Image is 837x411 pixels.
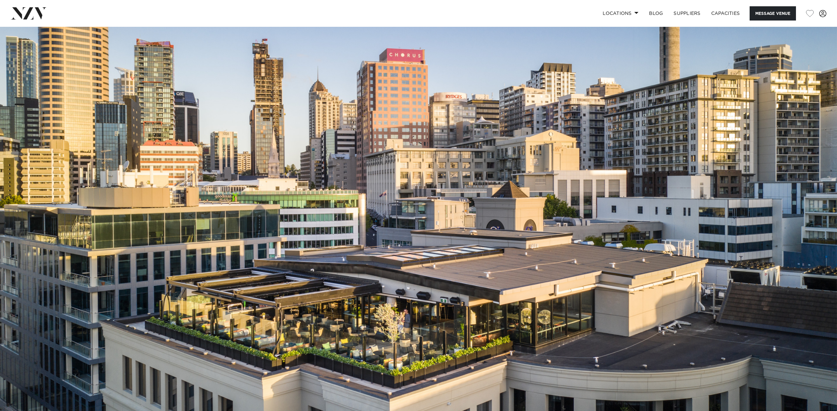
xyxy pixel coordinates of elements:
a: BLOG [644,6,668,21]
a: Locations [597,6,644,21]
a: SUPPLIERS [668,6,706,21]
a: Capacities [706,6,745,21]
button: Message Venue [750,6,796,21]
img: nzv-logo.png [11,7,47,19]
